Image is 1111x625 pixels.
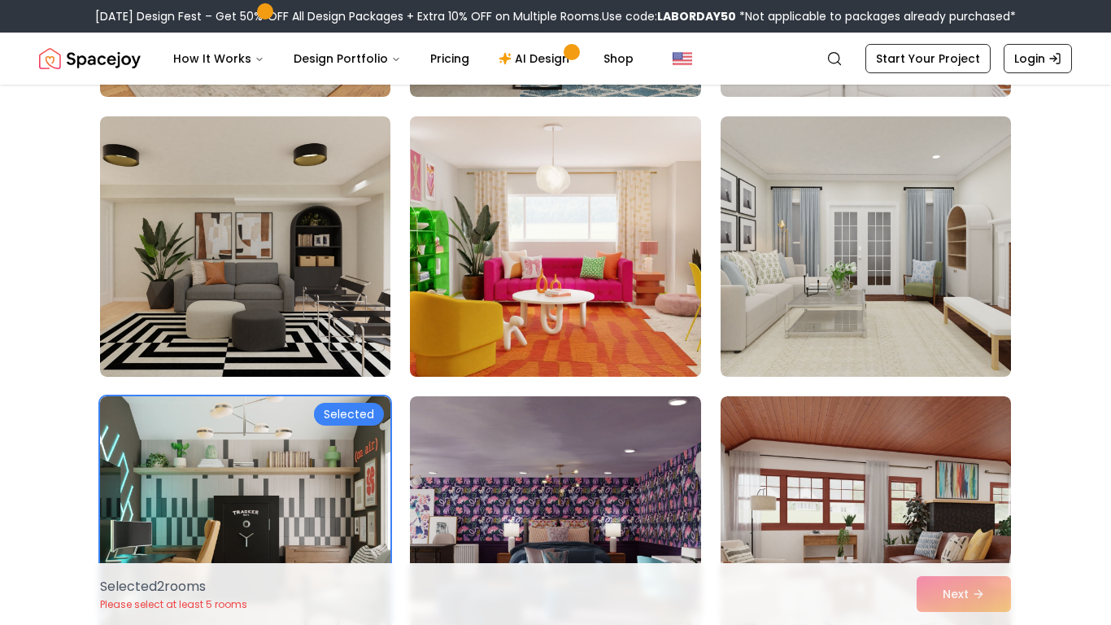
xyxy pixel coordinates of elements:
img: United States [673,49,692,68]
nav: Global [39,33,1072,85]
a: Start Your Project [865,44,991,73]
button: How It Works [160,42,277,75]
div: [DATE] Design Fest – Get 50% OFF All Design Packages + Extra 10% OFF on Multiple Rooms. [95,8,1016,24]
a: Spacejoy [39,42,141,75]
div: Selected [314,403,384,426]
b: LABORDAY50 [657,8,736,24]
img: Room room-5 [403,110,708,383]
img: Room room-4 [100,116,390,377]
a: Login [1004,44,1072,73]
a: Pricing [417,42,482,75]
a: AI Design [486,42,587,75]
span: *Not applicable to packages already purchased* [736,8,1016,24]
span: Use code: [602,8,736,24]
a: Shop [590,42,647,75]
img: Spacejoy Logo [39,42,141,75]
p: Please select at least 5 rooms [100,598,247,611]
img: Room room-6 [721,116,1011,377]
button: Design Portfolio [281,42,414,75]
p: Selected 2 room s [100,577,247,597]
nav: Main [160,42,647,75]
